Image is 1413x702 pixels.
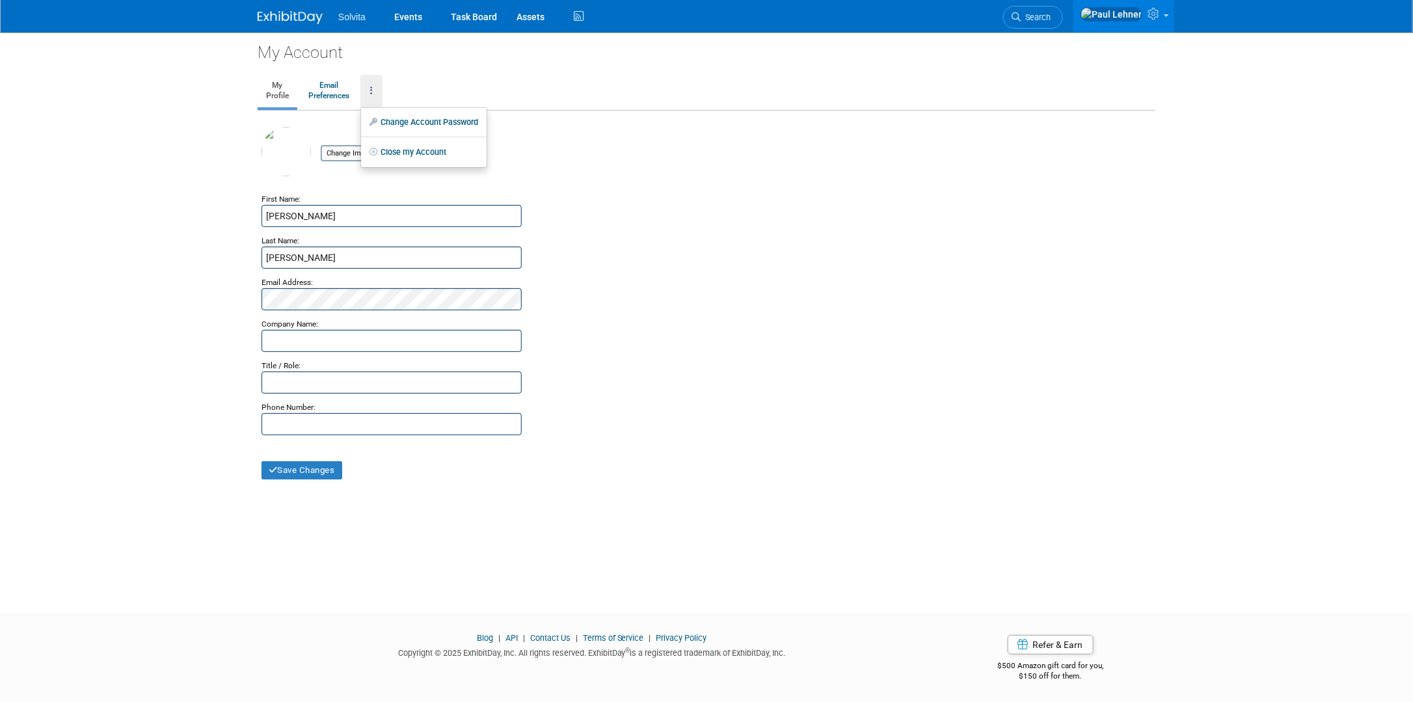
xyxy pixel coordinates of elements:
[262,403,316,412] small: Phone Number:
[300,75,358,107] a: EmailPreferences
[946,652,1156,682] div: $500 Amazon gift card for you,
[1021,12,1051,22] span: Search
[646,633,654,643] span: |
[262,236,299,245] small: Last Name:
[583,633,644,643] a: Terms of Service
[1003,6,1063,29] a: Search
[477,633,493,643] a: Blog
[361,142,487,162] a: Close my Account
[572,633,581,643] span: |
[1008,635,1094,655] a: Refer & Earn
[505,633,518,643] a: API
[520,633,528,643] span: |
[946,671,1156,682] div: $150 off for them.
[530,633,571,643] a: Contact Us
[262,278,313,287] small: Email Address:
[258,75,297,107] a: MyProfile
[361,113,487,132] a: Change Account Password
[262,361,301,370] small: Title / Role:
[1081,7,1142,21] img: Paul Lehner
[258,644,926,659] div: Copyright © 2025 ExhibitDay, Inc. All rights reserved. ExhibitDay is a registered trademark of Ex...
[338,12,366,22] span: Solvita
[626,647,630,654] sup: ®
[495,633,504,643] span: |
[258,33,1155,64] div: My Account
[262,195,301,204] small: First Name:
[258,11,323,24] img: ExhibitDay
[262,461,342,479] button: Save Changes
[262,319,318,329] small: Company Name:
[656,633,707,643] a: Privacy Policy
